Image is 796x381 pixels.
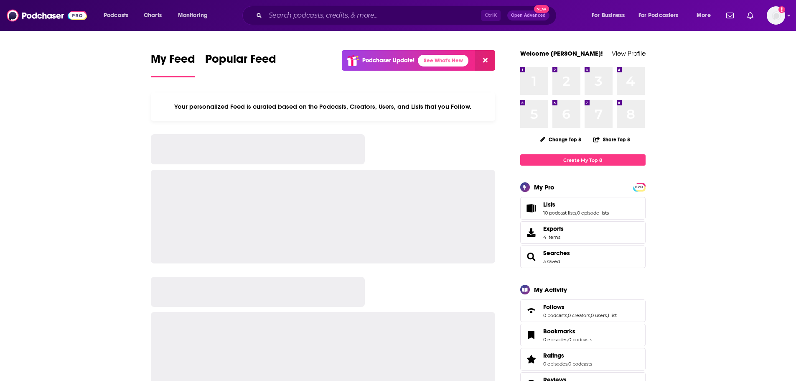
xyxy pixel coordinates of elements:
div: Search podcasts, credits, & more... [250,6,565,25]
a: PRO [634,184,644,190]
div: Your personalized Feed is curated based on the Podcasts, Creators, Users, and Lists that you Follow. [151,92,496,121]
span: Logged in as MTriantPPC [767,6,785,25]
a: 0 podcasts [568,337,592,343]
span: New [534,5,549,13]
span: For Podcasters [638,10,679,21]
a: 10 podcast lists [543,210,576,216]
a: 0 creators [568,312,590,318]
span: Lists [543,201,555,208]
p: Podchaser Update! [362,57,415,64]
span: , [576,210,577,216]
a: My Feed [151,52,195,77]
a: Popular Feed [205,52,276,77]
span: Searches [520,245,646,268]
button: open menu [98,9,139,22]
input: Search podcasts, credits, & more... [265,9,481,22]
a: 1 list [608,312,617,318]
a: 0 podcasts [568,361,592,367]
button: open menu [586,9,635,22]
span: Exports [523,227,540,238]
a: Charts [138,9,167,22]
img: Podchaser - Follow, Share and Rate Podcasts [7,8,87,23]
button: Share Top 8 [593,131,631,148]
button: Change Top 8 [535,134,587,145]
button: Show profile menu [767,6,785,25]
a: Welcome [PERSON_NAME]! [520,49,603,57]
a: Ratings [523,353,540,365]
span: Follows [543,303,565,311]
span: Open Advanced [511,13,546,18]
a: Lists [523,202,540,214]
img: User Profile [767,6,785,25]
span: , [590,312,591,318]
a: View Profile [612,49,646,57]
span: Podcasts [104,10,128,21]
span: Ratings [543,352,564,359]
span: PRO [634,184,644,190]
a: Create My Top 8 [520,154,646,166]
a: 0 podcasts [543,312,567,318]
span: Bookmarks [543,327,575,335]
a: Show notifications dropdown [744,8,757,23]
span: For Business [592,10,625,21]
a: Lists [543,201,609,208]
span: Popular Feed [205,52,276,71]
a: 0 users [591,312,607,318]
a: 0 episode lists [577,210,609,216]
span: Ratings [520,348,646,371]
button: open menu [691,9,721,22]
button: open menu [172,9,219,22]
button: Open AdvancedNew [507,10,549,20]
span: More [697,10,711,21]
a: Bookmarks [523,329,540,341]
a: Searches [543,249,570,257]
div: My Pro [534,183,554,191]
span: Bookmarks [520,324,646,346]
a: Follows [523,305,540,317]
a: See What's New [418,55,468,66]
a: Show notifications dropdown [723,8,737,23]
span: Exports [543,225,564,233]
span: Monitoring [178,10,208,21]
a: 3 saved [543,258,560,264]
a: Searches [523,251,540,263]
div: My Activity [534,286,567,294]
a: Bookmarks [543,327,592,335]
span: , [567,312,568,318]
span: Ctrl K [481,10,501,21]
span: Charts [144,10,162,21]
a: Ratings [543,352,592,359]
a: Exports [520,221,646,244]
svg: Add a profile image [778,6,785,13]
button: open menu [633,9,691,22]
span: , [607,312,608,318]
span: 4 items [543,234,564,240]
a: 0 episodes [543,361,567,367]
span: Follows [520,299,646,322]
span: My Feed [151,52,195,71]
a: Follows [543,303,617,311]
a: 0 episodes [543,337,567,343]
span: Lists [520,197,646,220]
